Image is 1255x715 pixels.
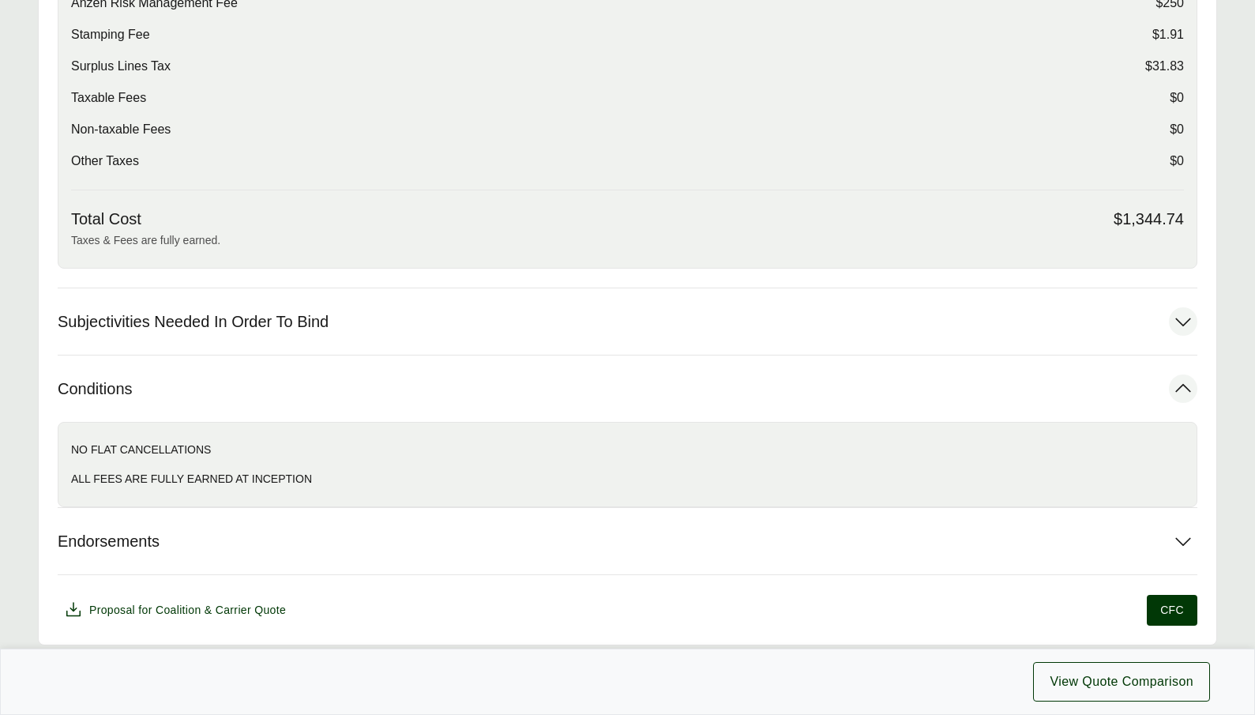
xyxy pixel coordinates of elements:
[71,442,1184,458] p: NO FLAT CANCELLATIONS
[1050,672,1193,691] span: View Quote Comparison
[1160,602,1184,619] span: CFC
[71,25,150,44] span: Stamping Fee
[71,120,171,139] span: Non-taxable Fees
[58,594,292,626] button: Proposal for Coalition & Carrier Quote
[156,604,201,616] span: Coalition
[89,602,286,619] span: Proposal for
[58,508,1197,574] button: Endorsements
[1170,120,1184,139] span: $0
[71,57,171,76] span: Surplus Lines Tax
[58,356,1197,422] button: Conditions
[58,312,329,332] span: Subjectivities Needed In Order To Bind
[1147,595,1197,626] button: CFC
[1114,209,1184,229] span: $1,344.74
[71,471,1184,487] p: ALL FEES ARE FULLY EARNED AT INCEPTION
[1145,57,1184,76] span: $31.83
[71,88,146,107] span: Taxable Fees
[58,379,133,399] span: Conditions
[71,152,139,171] span: Other Taxes
[58,288,1197,355] button: Subjectivities Needed In Order To Bind
[1170,88,1184,107] span: $0
[1170,152,1184,171] span: $0
[1152,25,1184,44] span: $1.91
[71,209,141,229] span: Total Cost
[71,232,1184,249] p: Taxes & Fees are fully earned.
[58,532,160,551] span: Endorsements
[1033,662,1210,702] button: View Quote Comparison
[205,604,286,616] span: & Carrier Quote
